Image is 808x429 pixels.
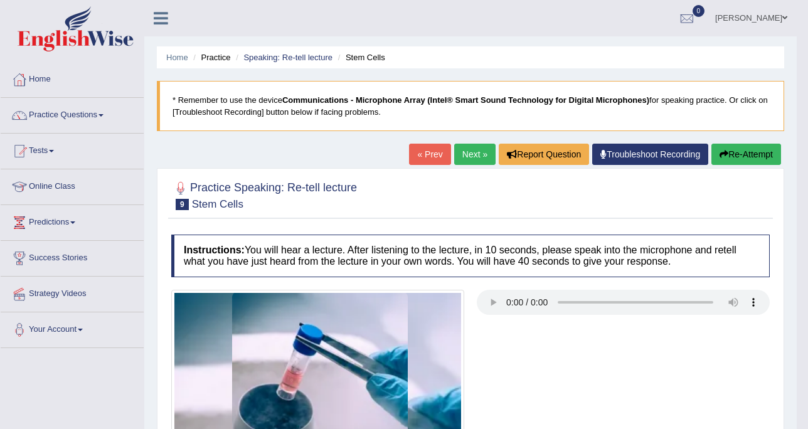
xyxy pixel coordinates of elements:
a: Your Account [1,312,144,344]
a: Success Stories [1,241,144,272]
a: Practice Questions [1,98,144,129]
a: Next » [454,144,496,165]
b: Instructions: [184,245,245,255]
small: Stem Cells [192,198,243,210]
a: Tests [1,134,144,165]
a: Troubleshoot Recording [592,144,708,165]
span: 0 [693,5,705,17]
span: 9 [176,199,189,210]
li: Practice [190,51,230,63]
li: Stem Cells [335,51,385,63]
button: Re-Attempt [711,144,781,165]
a: Home [1,62,144,93]
blockquote: * Remember to use the device for speaking practice. Or click on [Troubleshoot Recording] button b... [157,81,784,131]
a: Predictions [1,205,144,236]
button: Report Question [499,144,589,165]
h4: You will hear a lecture. After listening to the lecture, in 10 seconds, please speak into the mic... [171,235,770,277]
a: Strategy Videos [1,277,144,308]
b: Communications - Microphone Array (Intel® Smart Sound Technology for Digital Microphones) [282,95,649,105]
a: Speaking: Re-tell lecture [243,53,332,62]
a: Online Class [1,169,144,201]
h2: Practice Speaking: Re-tell lecture [171,179,357,210]
a: « Prev [409,144,450,165]
a: Home [166,53,188,62]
